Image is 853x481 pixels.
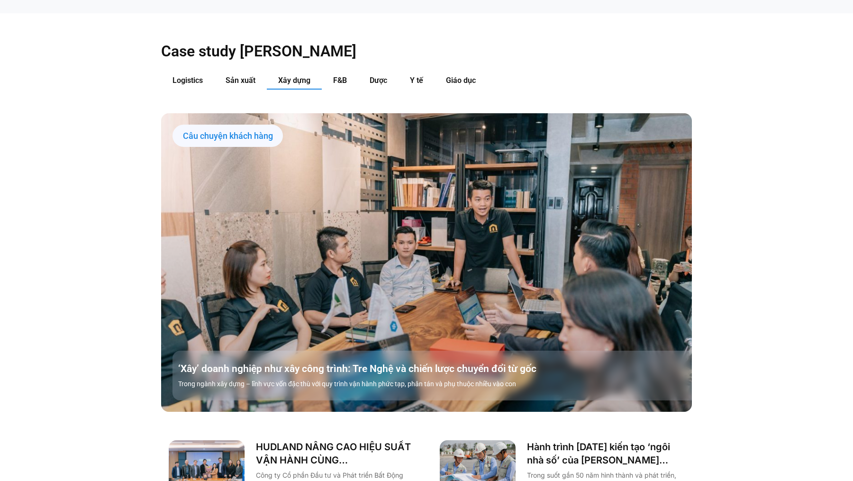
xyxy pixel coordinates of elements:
[446,76,476,85] span: Giáo dục
[333,76,347,85] span: F&B
[172,125,283,147] div: Câu chuyện khách hàng
[161,42,692,61] h2: Case study [PERSON_NAME]
[370,76,387,85] span: Dược
[410,76,423,85] span: Y tế
[527,440,684,467] a: Hành trình [DATE] kiến tạo ‘ngôi nhà số’ của [PERSON_NAME] cùng [DOMAIN_NAME]: Tiết kiệm 80% thời...
[226,76,255,85] span: Sản xuất
[178,379,698,389] p: Trong ngành xây dựng – lĩnh vực vốn đặc thù với quy trình vận hành phức tạp, phân tán và phụ thuộ...
[278,76,310,85] span: Xây dựng
[178,362,698,375] a: ‘Xây’ doanh nghiệp như xây công trình: Tre Nghệ và chiến lược chuyển đổi từ gốc
[256,440,413,467] a: HUDLAND NÂNG CAO HIỆU SUẤT VẬN HÀNH CÙNG [DOMAIN_NAME]
[172,76,203,85] span: Logistics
